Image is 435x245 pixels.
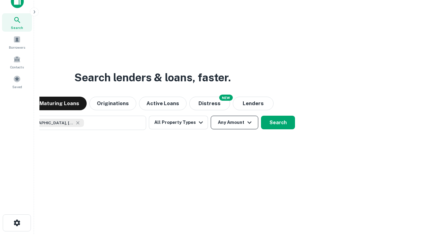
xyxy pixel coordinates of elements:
button: Originations [89,97,136,110]
a: Saved [2,72,32,91]
button: Any Amount [211,116,258,129]
span: Search [11,25,23,30]
h3: Search lenders & loans, faster. [74,69,231,86]
button: Maturing Loans [32,97,87,110]
a: Search [2,13,32,32]
iframe: Chat Widget [401,191,435,223]
a: Borrowers [2,33,32,51]
button: Search distressed loans with lien and other non-mortgage details. [189,97,230,110]
span: Contacts [10,64,24,70]
button: Active Loans [139,97,187,110]
button: [GEOGRAPHIC_DATA], [GEOGRAPHIC_DATA], [GEOGRAPHIC_DATA] [10,116,146,130]
span: [GEOGRAPHIC_DATA], [GEOGRAPHIC_DATA], [GEOGRAPHIC_DATA] [23,120,74,126]
button: Search [261,116,295,129]
button: All Property Types [149,116,208,129]
a: Contacts [2,53,32,71]
button: Lenders [233,97,274,110]
span: Saved [12,84,22,89]
span: Borrowers [9,45,25,50]
div: NEW [219,95,233,101]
